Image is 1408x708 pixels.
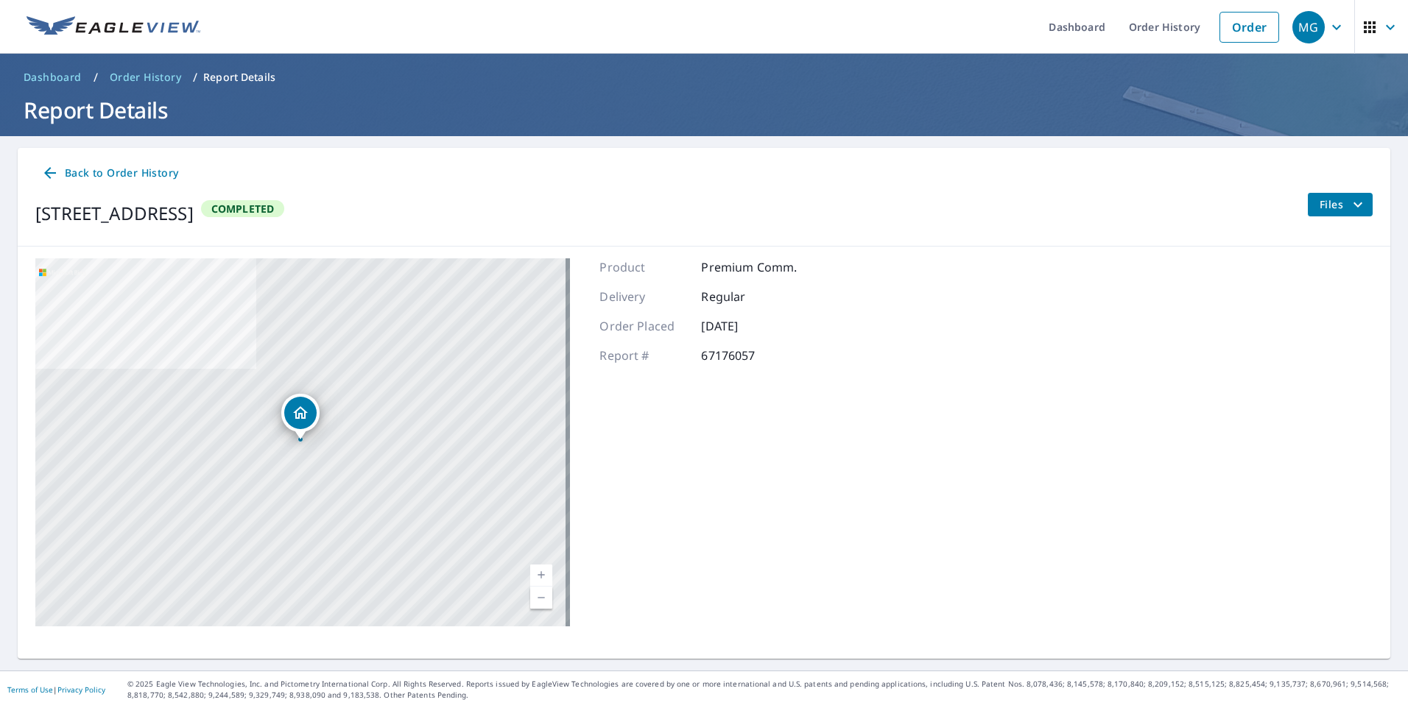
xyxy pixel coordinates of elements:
p: [DATE] [701,317,789,335]
li: / [193,68,197,86]
a: Privacy Policy [57,684,105,695]
span: Completed [203,202,284,216]
span: Dashboard [24,70,82,85]
span: Files [1320,196,1367,213]
p: © 2025 Eagle View Technologies, Inc. and Pictometry International Corp. All Rights Reserved. Repo... [127,679,1401,701]
li: / [94,68,98,86]
p: Product [599,258,688,276]
a: Order [1219,12,1279,43]
p: Report # [599,347,688,364]
p: Delivery [599,288,688,305]
a: Current Level 17, Zoom In [530,564,552,587]
div: MG [1292,11,1325,43]
button: filesDropdownBtn-67176057 [1307,193,1373,216]
p: Report Details [203,70,275,85]
p: | [7,685,105,694]
p: 67176057 [701,347,789,364]
p: Premium Comm. [701,258,797,276]
a: Back to Order History [35,160,184,187]
a: Terms of Use [7,684,53,695]
span: Order History [110,70,181,85]
img: EV Logo [27,16,200,38]
a: Dashboard [18,66,88,89]
a: Order History [104,66,187,89]
h1: Report Details [18,95,1390,125]
nav: breadcrumb [18,66,1390,89]
p: Regular [701,288,789,305]
div: Dropped pin, building 1, Residential property, 14300 Crossing Pl Woodbridge, VA 22192 [281,394,320,439]
p: Order Placed [599,317,688,335]
a: Current Level 17, Zoom Out [530,587,552,609]
div: [STREET_ADDRESS] [35,200,194,227]
span: Back to Order History [41,164,178,183]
